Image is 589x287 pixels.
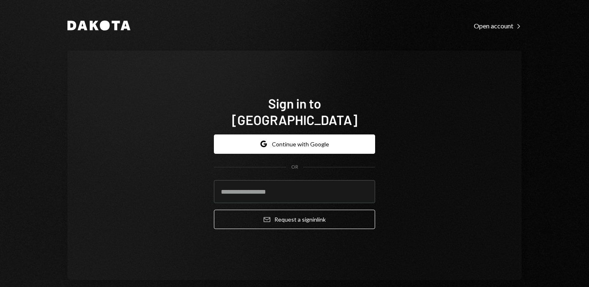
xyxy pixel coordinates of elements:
button: Request a signinlink [214,210,375,229]
h1: Sign in to [GEOGRAPHIC_DATA] [214,95,375,128]
div: Open account [474,22,522,30]
a: Open account [474,21,522,30]
div: OR [291,164,298,171]
button: Continue with Google [214,134,375,154]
